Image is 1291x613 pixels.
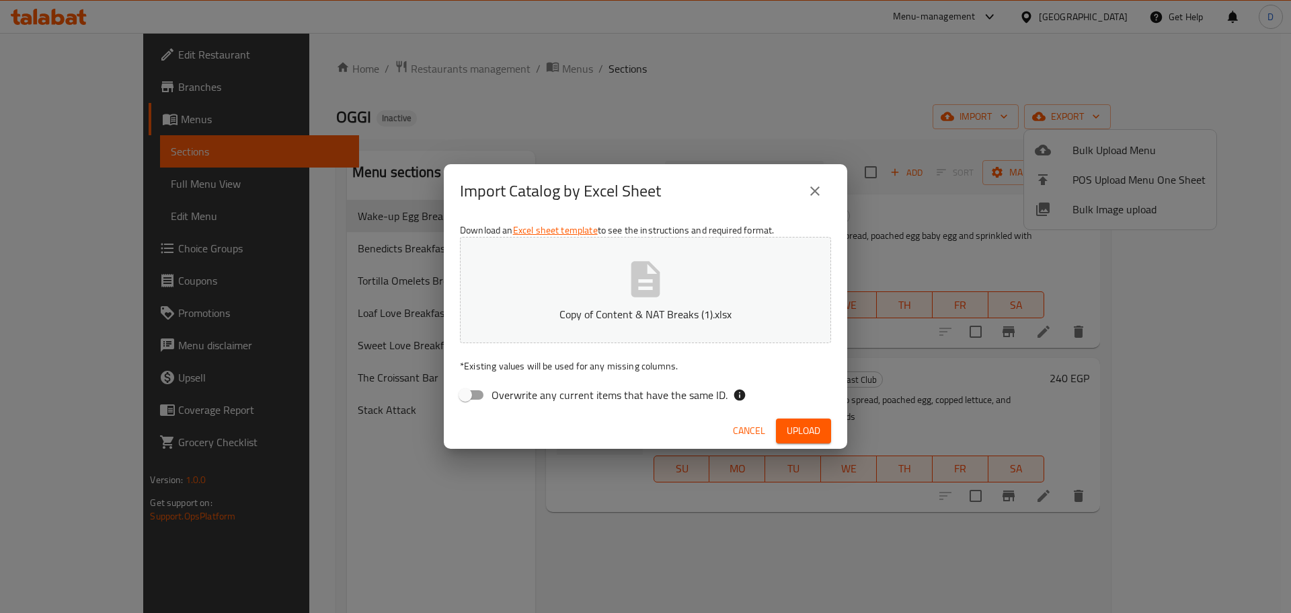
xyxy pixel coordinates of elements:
svg: If the overwrite option isn't selected, then the items that match an existing ID will be ignored ... [733,388,746,402]
button: Cancel [728,419,771,443]
p: Copy of Content & NAT Breaks (1).xlsx [481,306,810,322]
button: close [799,175,831,207]
span: Cancel [733,423,765,439]
h2: Import Catalog by Excel Sheet [460,180,661,202]
div: Download an to see the instructions and required format. [444,218,847,413]
button: Upload [776,419,831,443]
a: Excel sheet template [513,221,598,239]
button: Copy of Content & NAT Breaks (1).xlsx [460,237,831,343]
span: Upload [787,423,820,439]
p: Existing values will be used for any missing columns. [460,359,831,373]
span: Overwrite any current items that have the same ID. [492,387,728,403]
